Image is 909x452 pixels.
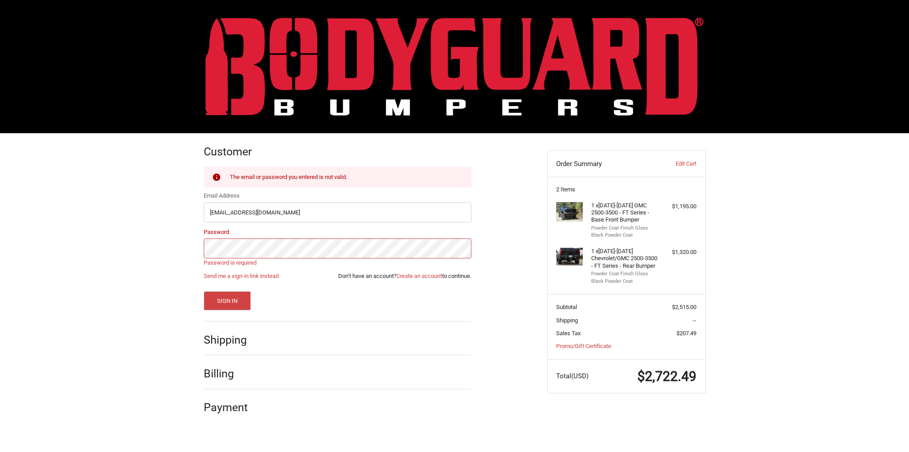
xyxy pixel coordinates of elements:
[556,304,577,310] span: Subtotal
[591,225,659,239] li: Powder Coat Finish Gloss Black Powder Coat
[556,317,578,324] span: Shipping
[556,343,611,349] a: Promo/Gift Certificate
[591,270,659,285] li: Powder Coat Finish Gloss Black Powder Coat
[591,248,659,270] h4: 1 x [DATE]-[DATE] Chevrolet/GMC 2500-3500 - FT Series - Rear Bumper
[204,191,471,200] label: Email Address
[204,291,251,310] button: Sign In
[591,202,659,224] h4: 1 x [DATE]-[DATE] GMC 2500-3500 - FT Series - Base Front Bumper
[204,145,256,159] h2: Customer
[204,228,471,237] label: Password
[556,186,696,193] h3: 2 Items
[204,400,256,414] h2: Payment
[204,259,471,266] label: Password is required
[396,273,442,279] a: Create an account
[865,409,909,452] iframe: Chat Widget
[556,159,652,168] h3: Order Summary
[676,330,696,337] span: $207.49
[204,273,279,279] a: Send me a sign-in link instead
[661,248,696,257] div: $1,320.00
[672,304,696,310] span: $2,515.00
[661,202,696,211] div: $1,195.00
[230,172,463,182] div: The email or password you entered is not valid.
[693,317,696,324] span: --
[556,372,589,380] span: Total (USD)
[206,17,703,115] img: BODYGUARD BUMPERS
[652,159,696,168] a: Edit Cart
[338,272,471,281] span: Don’t have an account? to continue.
[637,369,696,384] span: $2,722.49
[204,367,256,381] h2: Billing
[556,330,581,337] span: Sales Tax
[204,333,256,347] h2: Shipping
